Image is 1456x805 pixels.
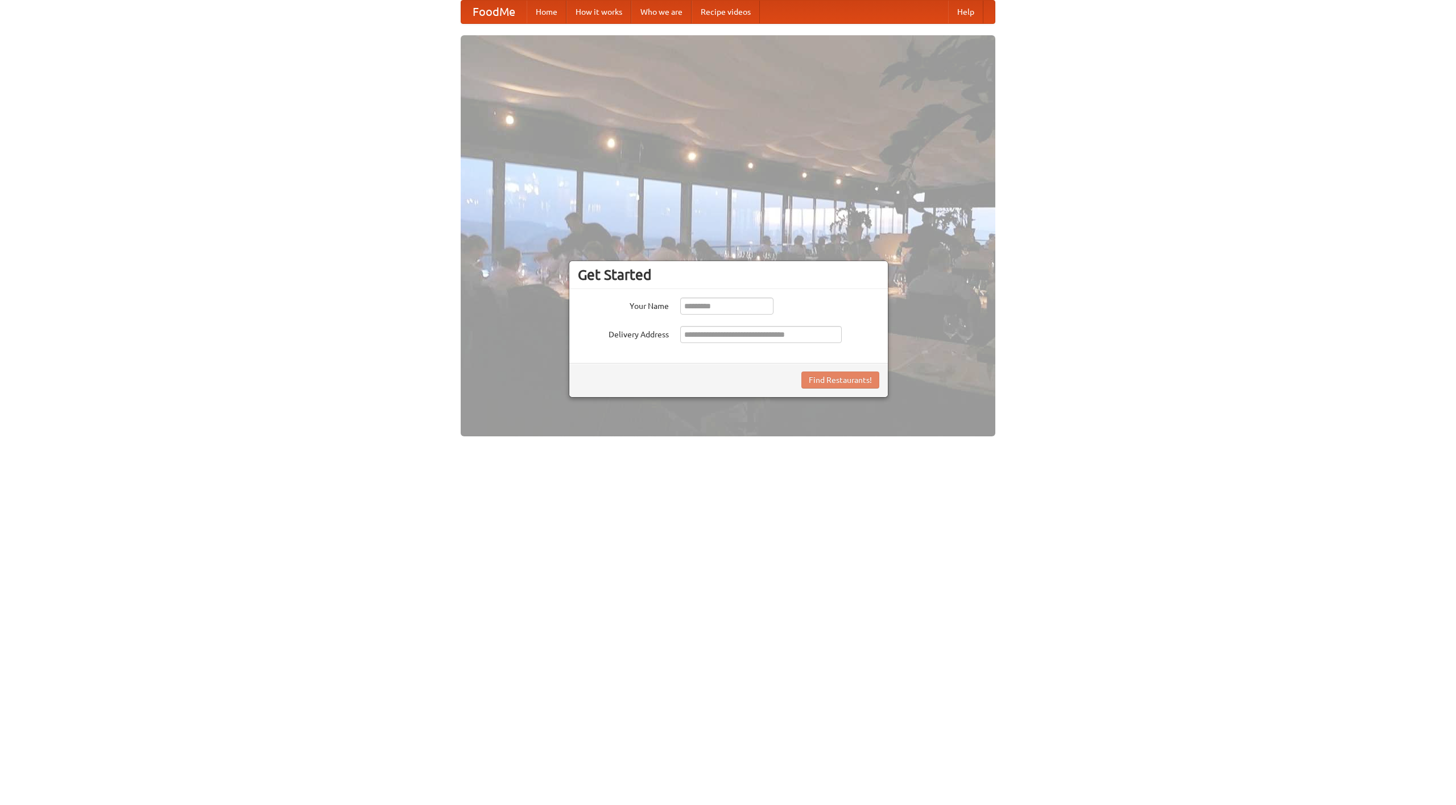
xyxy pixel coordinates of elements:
label: Delivery Address [578,326,669,340]
h3: Get Started [578,266,879,283]
a: FoodMe [461,1,527,23]
a: Help [948,1,983,23]
a: Who we are [631,1,692,23]
button: Find Restaurants! [801,371,879,389]
a: Home [527,1,566,23]
label: Your Name [578,298,669,312]
a: How it works [566,1,631,23]
a: Recipe videos [692,1,760,23]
